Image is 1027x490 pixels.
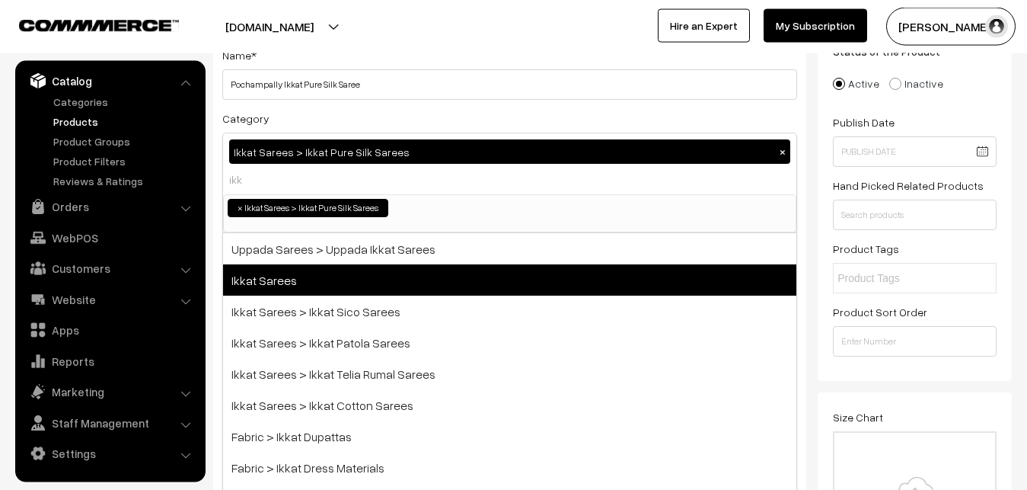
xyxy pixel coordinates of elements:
[223,233,796,264] span: Uppada Sarees > Uppada Ikkat Sarees
[19,15,152,34] a: COMMMERCE
[889,75,943,91] label: Inactive
[19,409,200,437] a: Staff Management
[49,114,200,130] a: Products
[19,224,200,251] a: WebPOS
[238,201,243,215] span: ×
[776,145,789,159] button: ×
[19,193,200,220] a: Orders
[222,47,257,63] label: Name
[833,75,879,91] label: Active
[223,358,796,389] span: Ikkat Sarees > Ikkat Telia Rumal Sarees
[886,8,1016,46] button: [PERSON_NAME]
[19,255,200,282] a: Customers
[19,347,200,375] a: Reports
[223,389,796,421] span: Ikkat Sarees > Ikkat Cotton Sarees
[764,9,867,43] a: My Subscription
[19,316,200,344] a: Apps
[19,378,200,405] a: Marketing
[833,326,997,357] input: Enter Number
[985,15,1008,38] img: user
[172,8,367,46] button: [DOMAIN_NAME]
[658,9,750,43] a: Hire an Expert
[49,94,200,110] a: Categories
[223,264,796,296] span: Ikkat Sarees
[223,452,796,483] span: Fabric > Ikkat Dress Materials
[49,133,200,149] a: Product Groups
[19,20,179,31] img: COMMMERCE
[222,110,270,127] label: Category
[19,67,200,94] a: Catalog
[833,241,899,257] label: Product Tags
[49,173,200,189] a: Reviews & Ratings
[228,199,388,217] li: Ikkat Sarees > Ikkat Pure Silk Sarees
[833,200,997,230] input: Search products
[833,114,895,130] label: Publish Date
[833,304,927,320] label: Product Sort Order
[223,296,796,327] span: Ikkat Sarees > Ikkat Sico Sarees
[833,136,997,167] input: Publish Date
[222,69,797,100] input: Name
[223,327,796,358] span: Ikkat Sarees > Ikkat Patola Sarees
[833,178,984,194] label: Hand Picked Related Products
[837,271,971,287] input: Product Tags
[833,409,883,425] label: Size Chart
[223,421,796,452] span: Fabric > Ikkat Dupattas
[19,440,200,467] a: Settings
[229,139,790,164] div: Ikkat Sarees > Ikkat Pure Silk Sarees
[19,286,200,313] a: Website
[49,153,200,169] a: Product Filters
